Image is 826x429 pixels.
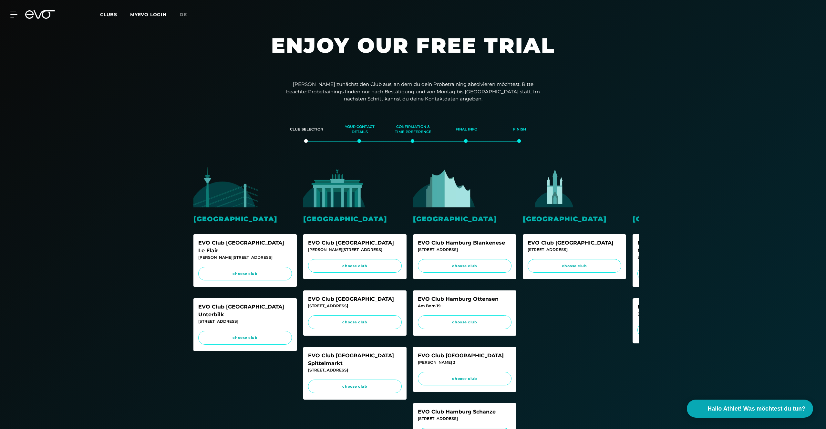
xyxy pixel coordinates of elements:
[303,167,368,207] img: evofitness
[707,404,805,413] span: Hallo Athlet! Was möchtest du tun?
[418,239,511,247] div: EVO Club Hamburg Blankenese
[100,11,130,17] a: Clubs
[633,167,697,207] img: evofitness
[534,263,615,269] span: choose club
[418,360,511,365] div: [PERSON_NAME] 3
[633,214,736,224] div: [GEOGRAPHIC_DATA]
[180,11,195,18] a: de
[448,121,485,138] div: Final info
[637,239,731,255] div: EVO Club [GEOGRAPHIC_DATA] Maxvorstadt
[308,315,402,329] a: choose club
[637,303,731,311] div: EVO Club Munich Glockenbach
[314,319,396,325] span: choose club
[528,247,621,253] div: [STREET_ADDRESS]
[523,214,626,224] div: [GEOGRAPHIC_DATA]
[308,247,402,253] div: [PERSON_NAME][STREET_ADDRESS]
[424,319,505,325] span: choose club
[314,263,396,269] span: choose club
[193,214,297,224] div: [GEOGRAPHIC_DATA]
[418,247,511,253] div: [STREET_ADDRESS]
[418,372,511,386] a: choose club
[413,167,478,207] img: evofitness
[314,384,396,389] span: choose club
[198,303,292,319] div: EVO Club [GEOGRAPHIC_DATA] Unterbilk
[308,295,402,303] div: EVO Club [GEOGRAPHIC_DATA]
[219,32,607,71] h1: Enjoy our free trial
[687,400,813,418] button: Hallo Athlet! Was möchtest du tun?
[198,319,292,324] div: [STREET_ADDRESS]
[418,303,511,309] div: Am Born 19
[204,335,286,340] span: choose club
[130,12,167,17] a: MYEVO LOGIN
[204,271,286,277] span: choose club
[418,295,511,303] div: EVO Club Hamburg Ottensen
[528,259,621,273] a: choose club
[308,239,402,247] div: EVO Club [GEOGRAPHIC_DATA]
[288,121,325,138] div: Club selection
[198,267,292,281] a: choose club
[193,167,258,207] img: evofitness
[418,416,511,422] div: [STREET_ADDRESS]
[308,367,402,373] div: [STREET_ADDRESS]
[418,259,511,273] a: choose club
[198,331,292,345] a: choose club
[637,311,731,317] div: [STREET_ADDRESS]
[303,214,407,224] div: [GEOGRAPHIC_DATA]
[341,121,378,138] div: Your contact details
[418,352,511,360] div: EVO Club [GEOGRAPHIC_DATA]
[501,121,538,138] div: Finish
[528,239,621,247] div: EVO Club [GEOGRAPHIC_DATA]
[198,239,292,255] div: EVO Club [GEOGRAPHIC_DATA] Le Flair
[100,12,117,17] span: Clubs
[424,263,505,269] span: choose club
[418,315,511,329] a: choose club
[418,408,511,416] div: EVO Club Hamburg Schanze
[308,380,402,393] a: choose club
[308,259,402,273] a: choose club
[180,12,187,17] span: de
[284,81,542,103] p: [PERSON_NAME] zunächst den Club aus, an dem du dein Probetraining absolvieren möchtest. Bitte bea...
[637,255,731,260] div: Briennerstr. 55
[395,121,432,138] div: Confirmation & time preference
[308,352,402,367] div: EVO Club [GEOGRAPHIC_DATA] Spittelmarkt
[523,167,587,207] img: evofitness
[424,376,505,382] span: choose club
[413,214,516,224] div: [GEOGRAPHIC_DATA]
[198,255,292,260] div: [PERSON_NAME][STREET_ADDRESS]
[308,303,402,309] div: [STREET_ADDRESS]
